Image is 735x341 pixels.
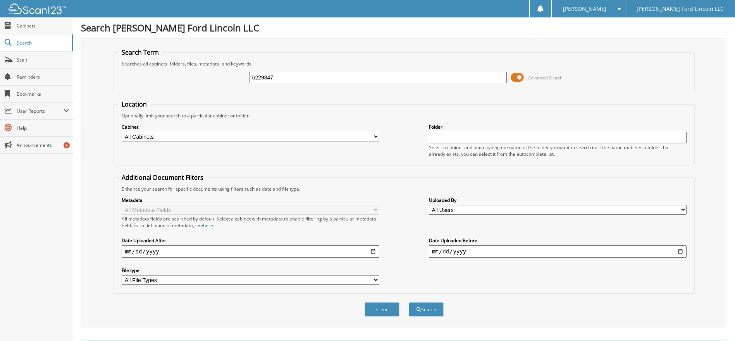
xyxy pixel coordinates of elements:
label: File type [122,267,379,274]
h1: Search [PERSON_NAME] Ford Lincoln LLC [81,21,727,34]
label: Cabinet [122,124,379,130]
label: Date Uploaded Before [429,237,687,244]
button: Clear [365,302,399,317]
img: scan123-logo-white.svg [8,3,66,14]
div: 6 [64,142,70,148]
div: Enhance your search for specific documents using filters such as date and file type. [118,186,690,192]
span: Help [17,125,69,131]
input: end [429,245,687,258]
label: Uploaded By [429,197,687,203]
span: Search [17,40,68,46]
legend: Additional Document Filters [118,173,207,182]
a: here [203,222,213,229]
span: [PERSON_NAME] [563,7,606,11]
div: Select a cabinet and begin typing the name of the folder you want to search in. If the name match... [429,144,687,157]
label: Folder [429,124,687,130]
input: start [122,245,379,258]
button: Search [409,302,444,317]
span: Bookmarks [17,91,69,97]
span: [PERSON_NAME] Ford Lincoln LLC [637,7,724,11]
label: Metadata [122,197,379,203]
span: Scan [17,57,69,63]
span: Cabinets [17,22,69,29]
legend: Search Term [118,48,163,57]
span: User Reports [17,108,64,114]
div: Optionally limit your search to a particular cabinet or folder [118,112,690,119]
label: Date Uploaded After [122,237,379,244]
legend: Location [118,100,151,108]
span: Advanced Search [528,75,563,81]
div: All metadata fields are searched by default. Select a cabinet with metadata to enable filtering b... [122,215,379,229]
div: Searches all cabinets, folders, files, metadata, and keywords [118,60,690,67]
span: Announcements [17,142,69,148]
span: Reminders [17,74,69,80]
